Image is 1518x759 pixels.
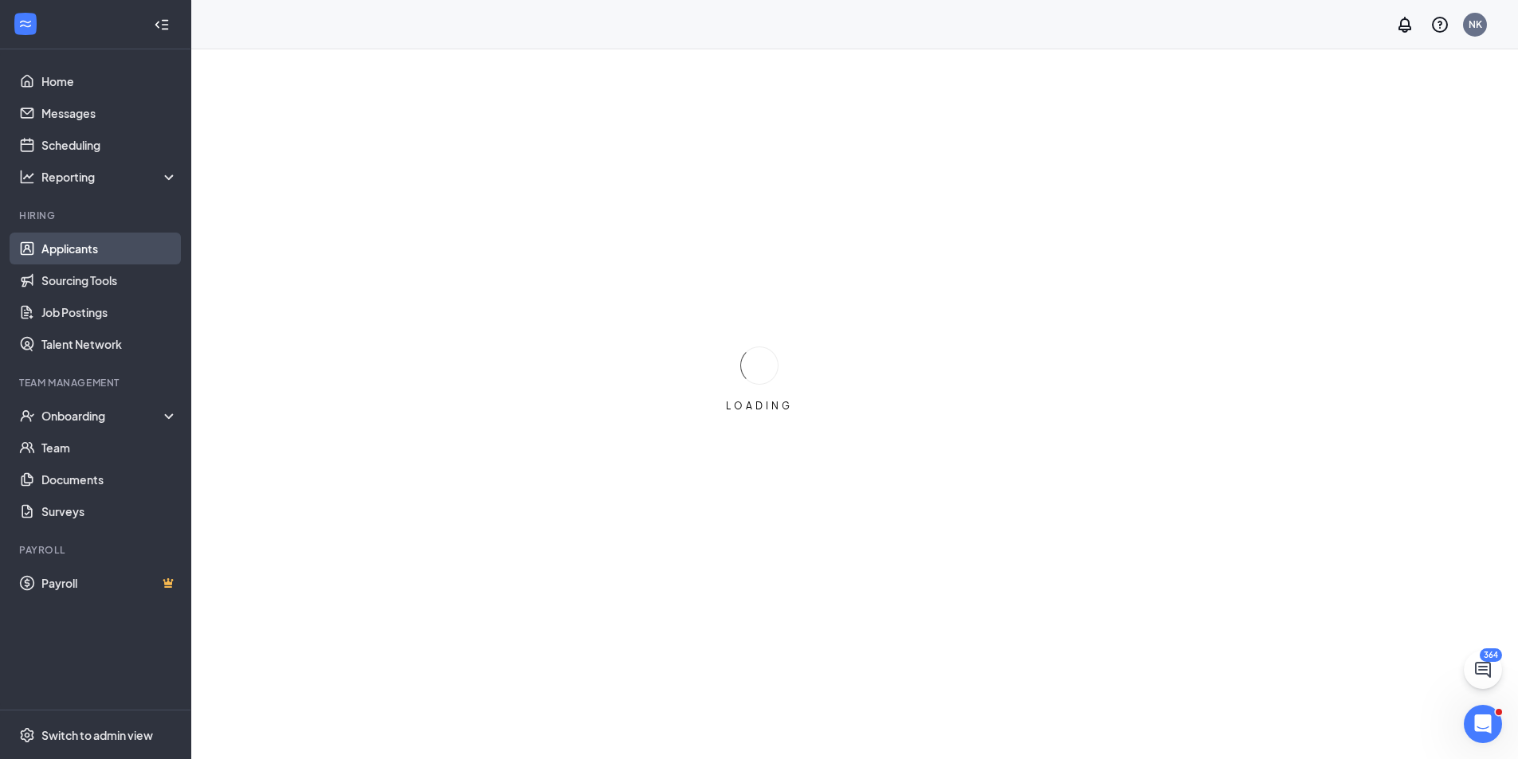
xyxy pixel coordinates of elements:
a: Documents [41,464,178,495]
div: Team Management [19,376,175,389]
svg: UserCheck [19,408,35,424]
svg: QuestionInfo [1430,15,1449,34]
a: Messages [41,97,178,129]
iframe: Intercom live chat [1464,705,1502,743]
a: Talent Network [41,328,178,360]
div: Reporting [41,169,178,185]
a: Team [41,432,178,464]
div: NK [1469,18,1482,31]
div: Payroll [19,543,175,557]
div: 364 [1480,648,1502,662]
div: Onboarding [41,408,164,424]
div: Switch to admin view [41,727,153,743]
a: Surveys [41,495,178,527]
svg: Analysis [19,169,35,185]
svg: Settings [19,727,35,743]
div: LOADING [720,399,799,413]
button: ChatActive [1464,651,1502,689]
svg: Collapse [154,17,170,33]
svg: Notifications [1395,15,1414,34]
a: Home [41,65,178,97]
div: Hiring [19,209,175,222]
svg: WorkstreamLogo [18,16,33,32]
svg: ChatActive [1473,660,1493,679]
a: PayrollCrown [41,567,178,599]
a: Scheduling [41,129,178,161]
a: Sourcing Tools [41,264,178,296]
a: Applicants [41,233,178,264]
a: Job Postings [41,296,178,328]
